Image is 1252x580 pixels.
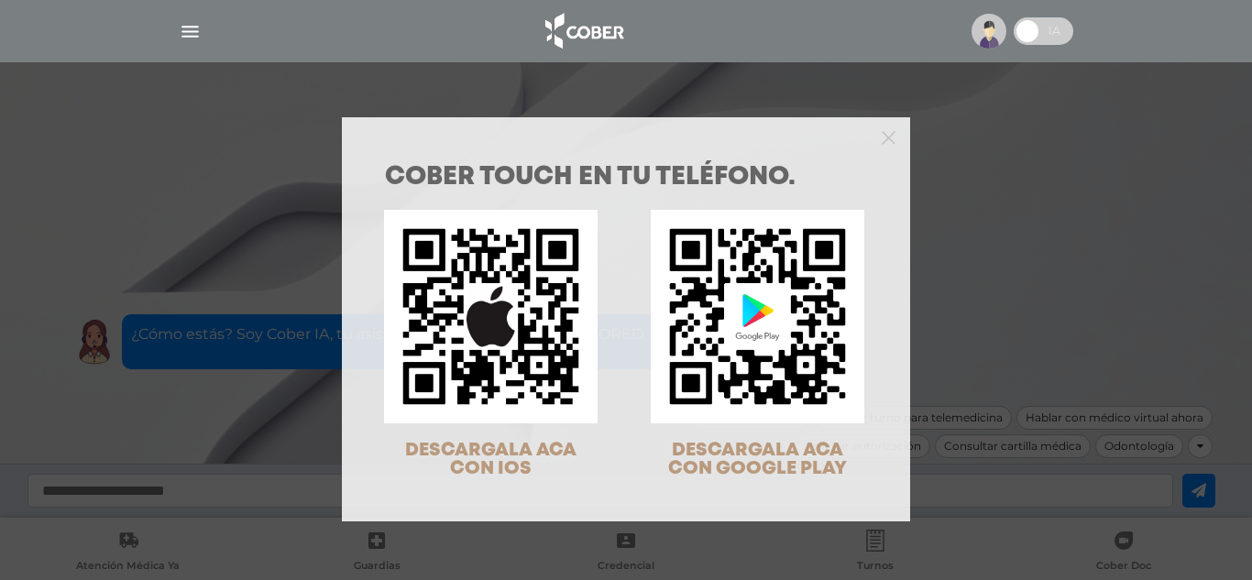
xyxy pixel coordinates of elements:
[651,210,864,423] img: qr-code
[384,210,598,423] img: qr-code
[882,128,895,145] button: Close
[668,442,847,477] span: DESCARGALA ACA CON GOOGLE PLAY
[405,442,577,477] span: DESCARGALA ACA CON IOS
[385,165,867,191] h1: COBER TOUCH en tu teléfono.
